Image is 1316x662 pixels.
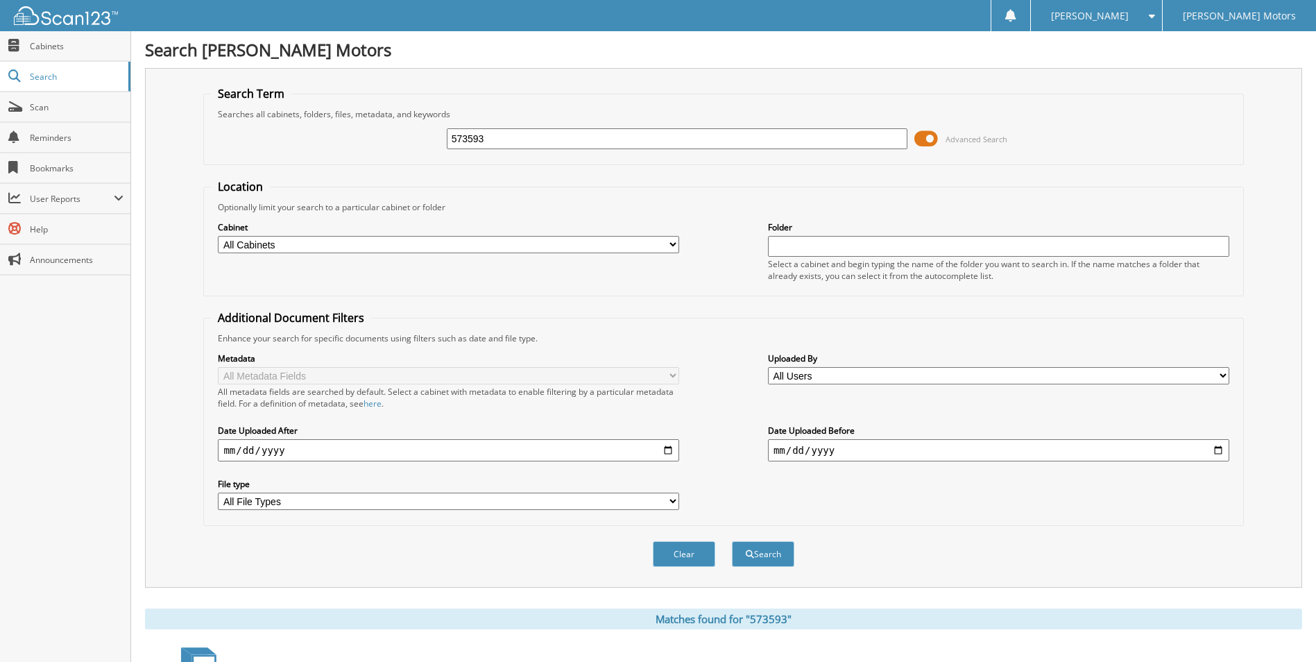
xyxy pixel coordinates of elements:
label: Cabinet [218,221,679,233]
label: Date Uploaded After [218,425,679,436]
span: Advanced Search [946,134,1007,144]
div: Optionally limit your search to a particular cabinet or folder [211,201,1236,213]
label: Metadata [218,353,679,364]
div: Select a cabinet and begin typing the name of the folder you want to search in. If the name match... [768,258,1229,282]
h1: Search [PERSON_NAME] Motors [145,38,1302,61]
span: Help [30,223,123,235]
button: Search [732,541,794,567]
span: [PERSON_NAME] [1051,12,1129,20]
button: Clear [653,541,715,567]
legend: Location [211,179,270,194]
legend: Search Term [211,86,291,101]
input: end [768,439,1229,461]
div: Matches found for "573593" [145,609,1302,629]
span: Reminders [30,132,123,144]
span: Cabinets [30,40,123,52]
span: Bookmarks [30,162,123,174]
span: Search [30,71,121,83]
label: Date Uploaded Before [768,425,1229,436]
label: Uploaded By [768,353,1229,364]
a: here [364,398,382,409]
label: File type [218,478,679,490]
div: Searches all cabinets, folders, files, metadata, and keywords [211,108,1236,120]
legend: Additional Document Filters [211,310,371,325]
input: start [218,439,679,461]
div: All metadata fields are searched by default. Select a cabinet with metadata to enable filtering b... [218,386,679,409]
div: Enhance your search for specific documents using filters such as date and file type. [211,332,1236,344]
span: Announcements [30,254,123,266]
span: User Reports [30,193,114,205]
img: scan123-logo-white.svg [14,6,118,25]
span: Scan [30,101,123,113]
span: [PERSON_NAME] Motors [1183,12,1296,20]
label: Folder [768,221,1229,233]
